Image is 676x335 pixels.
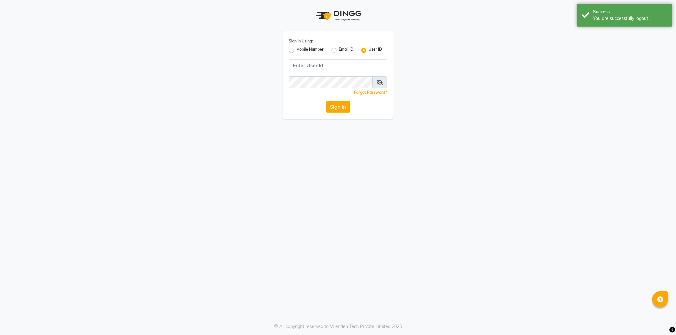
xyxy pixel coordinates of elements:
label: Email ID [339,47,354,54]
label: User ID [369,47,382,54]
div: Success [593,9,667,15]
input: Username [289,59,387,71]
label: Mobile Number [297,47,324,54]
img: logo1.svg [313,6,364,25]
button: Sign In [326,101,350,113]
label: Sign In Using: [289,38,313,44]
input: Username [289,76,373,88]
a: Forgot Password? [354,90,387,95]
div: You are successfully logout !! [593,15,667,22]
